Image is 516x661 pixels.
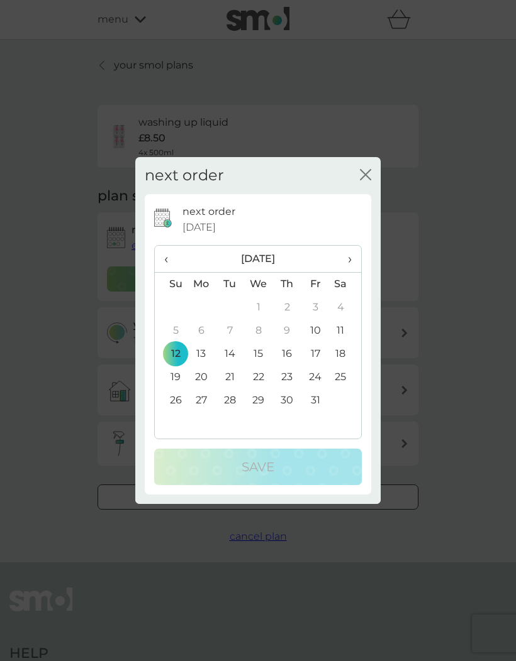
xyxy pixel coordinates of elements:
th: Th [273,272,301,296]
td: 29 [244,389,273,412]
td: 20 [187,366,216,389]
th: Sa [330,272,361,296]
span: ‹ [164,246,177,272]
td: 23 [273,366,301,389]
td: 2 [273,296,301,319]
td: 18 [330,342,361,366]
span: [DATE] [182,219,216,236]
td: 24 [301,366,330,389]
td: 14 [216,342,244,366]
td: 8 [244,319,273,342]
th: Fr [301,272,330,296]
h2: next order [145,167,224,185]
td: 10 [301,319,330,342]
p: next order [182,204,235,220]
td: 11 [330,319,361,342]
td: 5 [155,319,187,342]
td: 27 [187,389,216,412]
td: 31 [301,389,330,412]
td: 16 [273,342,301,366]
td: 22 [244,366,273,389]
td: 17 [301,342,330,366]
td: 26 [155,389,187,412]
td: 7 [216,319,244,342]
span: › [339,246,352,272]
th: Mo [187,272,216,296]
p: Save [242,457,274,477]
button: close [360,169,371,182]
button: Save [154,449,362,485]
td: 3 [301,296,330,319]
th: [DATE] [187,246,330,273]
td: 30 [273,389,301,412]
td: 12 [155,342,187,366]
th: We [244,272,273,296]
td: 25 [330,366,361,389]
td: 19 [155,366,187,389]
th: Su [155,272,187,296]
td: 4 [330,296,361,319]
td: 13 [187,342,216,366]
td: 28 [216,389,244,412]
td: 6 [187,319,216,342]
td: 9 [273,319,301,342]
td: 21 [216,366,244,389]
th: Tu [216,272,244,296]
td: 15 [244,342,273,366]
td: 1 [244,296,273,319]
